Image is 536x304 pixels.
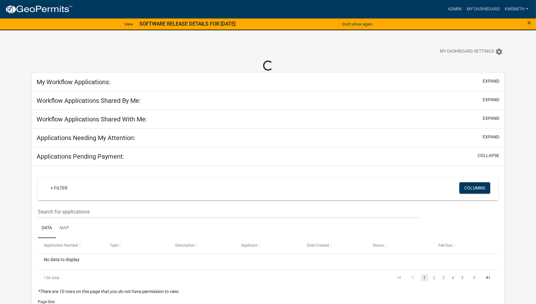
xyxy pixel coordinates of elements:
[241,243,257,248] span: Applicant
[482,274,494,281] a: go to last page
[420,272,429,283] li: page 1
[139,21,235,27] strong: SOFTWARE RELEASE DETAILS FOR [DATE]
[495,48,503,56] i: settings
[448,272,458,283] li: page 4
[38,238,103,253] datatable-header-cell: Application Number
[235,238,301,253] datatable-header-cell: Applicant
[458,272,467,283] li: page 5
[478,152,499,159] button: collapse
[432,238,498,253] datatable-header-cell: Fee Due
[37,153,124,160] h5: Applications Pending Payment:
[459,182,490,194] button: Columns
[407,274,419,281] a: go to previous page
[56,218,73,238] a: Map
[445,3,464,15] a: Admin
[449,274,457,281] a: 4
[435,45,508,58] button: My Dashboard Settingssettings
[38,205,420,218] input: Search for applications
[37,78,110,86] h5: My Workflow Applications:
[429,272,439,283] li: page 2
[483,78,499,85] button: expand
[110,243,118,248] span: Type
[340,19,375,29] button: Don't show again
[440,274,447,281] a: 3
[483,115,499,122] button: expand
[38,254,498,270] div: No data to display
[483,134,499,140] button: expand
[44,243,78,248] span: Application Number
[38,270,129,286] div: 136 total
[439,243,452,248] span: Fee Due
[483,96,499,103] button: expand
[38,289,179,294] i: *There are 10 rows on this page that you do not have permission to view.
[122,19,136,29] a: View
[169,238,235,253] datatable-header-cell: Description
[421,274,428,281] a: 1
[367,238,432,253] datatable-header-cell: Status
[307,243,329,248] span: Date Created
[527,19,531,26] button: Close
[373,243,384,248] span: Status
[37,97,141,104] h5: Workflow Applications Shared By Me:
[45,182,73,194] a: + Filter
[527,18,531,27] span: ×
[502,3,531,15] a: kmsmith
[103,238,169,253] datatable-header-cell: Type
[459,274,466,281] a: 5
[393,274,405,281] a: go to first page
[38,218,56,238] a: Data
[440,48,494,56] span: My Dashboard Settings
[464,3,502,15] a: My Dashboard
[175,243,195,248] span: Description
[439,272,448,283] li: page 3
[430,274,438,281] a: 2
[37,115,147,123] h5: Workflow Applications Shared With Me:
[468,274,480,281] a: go to next page
[301,238,367,253] datatable-header-cell: Date Created
[37,134,135,142] h5: Applications Needing My Attention:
